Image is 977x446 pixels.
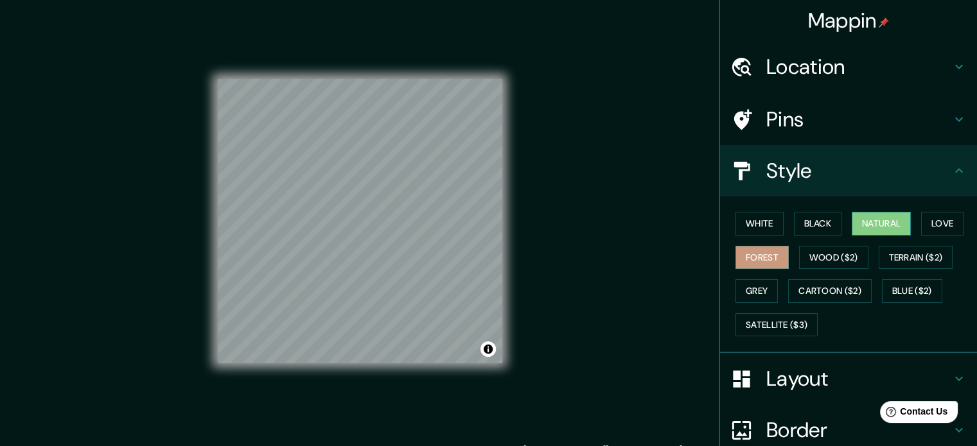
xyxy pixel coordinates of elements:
h4: Mappin [808,8,890,33]
h4: Pins [766,107,951,132]
button: Cartoon ($2) [788,279,872,303]
button: Black [794,212,842,236]
img: pin-icon.png [879,17,889,28]
button: Love [921,212,964,236]
button: Terrain ($2) [879,246,953,270]
iframe: Help widget launcher [863,396,963,432]
h4: Location [766,54,951,80]
button: Satellite ($3) [735,313,818,337]
canvas: Map [218,79,502,363]
h4: Style [766,158,951,184]
button: Natural [852,212,911,236]
button: Wood ($2) [799,246,868,270]
button: Forest [735,246,789,270]
button: Toggle attribution [480,341,496,357]
button: Blue ($2) [882,279,942,303]
button: Grey [735,279,778,303]
h4: Layout [766,366,951,391]
h4: Border [766,417,951,443]
div: Layout [720,353,977,404]
div: Style [720,145,977,196]
button: White [735,212,784,236]
div: Pins [720,94,977,145]
div: Location [720,41,977,92]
